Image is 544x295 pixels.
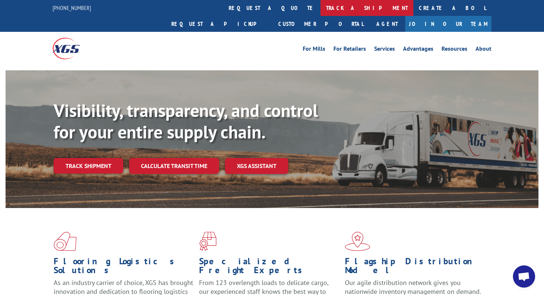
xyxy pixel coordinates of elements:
[513,265,535,288] a: Open chat
[199,232,216,251] img: xgs-icon-focused-on-flooring-red
[54,99,318,143] b: Visibility, transparency, and control for your entire supply chain.
[333,46,366,54] a: For Retailers
[345,232,370,251] img: xgs-icon-flagship-distribution-model-red
[403,46,433,54] a: Advantages
[54,257,194,278] h1: Flooring Logistics Solutions
[54,232,77,251] img: xgs-icon-total-supply-chain-intelligence-red
[53,4,91,11] a: [PHONE_NUMBER]
[166,16,273,32] a: Request a pickup
[374,46,395,54] a: Services
[225,158,288,174] a: XGS ASSISTANT
[199,257,339,278] h1: Specialized Freight Experts
[369,16,405,32] a: Agent
[54,158,123,174] a: Track shipment
[441,46,467,54] a: Resources
[273,16,369,32] a: Customer Portal
[129,158,219,174] a: Calculate transit time
[405,16,491,32] a: Join Our Team
[303,46,325,54] a: For Mills
[476,46,491,54] a: About
[345,257,485,278] h1: Flagship Distribution Model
